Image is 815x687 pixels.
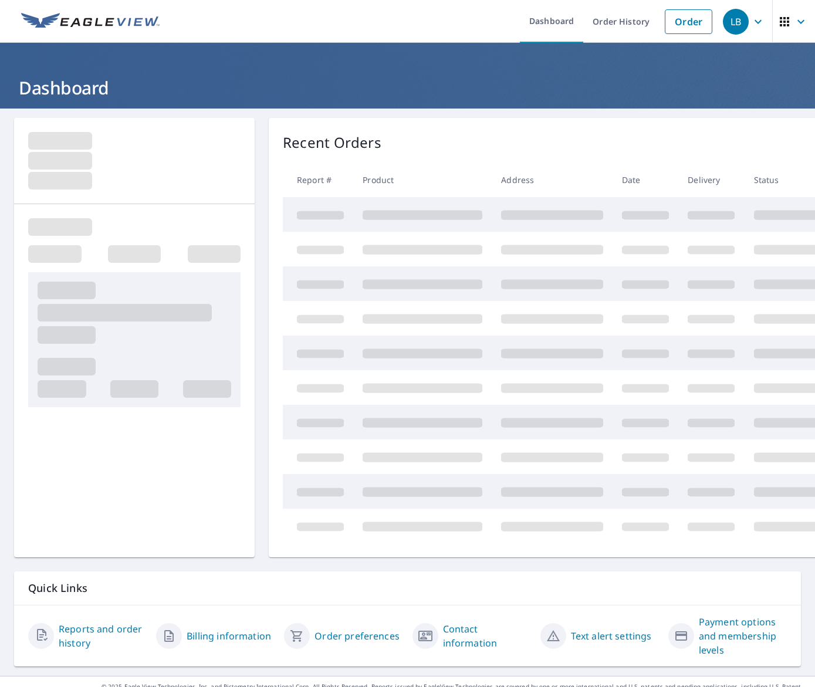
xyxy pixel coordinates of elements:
[283,163,353,197] th: Report #
[314,629,400,643] a: Order preferences
[699,615,787,657] a: Payment options and membership levels
[571,629,652,643] a: Text alert settings
[21,13,160,31] img: EV Logo
[443,622,531,650] a: Contact information
[665,9,712,34] a: Order
[492,163,613,197] th: Address
[678,163,744,197] th: Delivery
[613,163,678,197] th: Date
[187,629,271,643] a: Billing information
[283,132,381,153] p: Recent Orders
[353,163,492,197] th: Product
[723,9,749,35] div: LB
[28,581,787,595] p: Quick Links
[14,76,801,100] h1: Dashboard
[59,622,147,650] a: Reports and order history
